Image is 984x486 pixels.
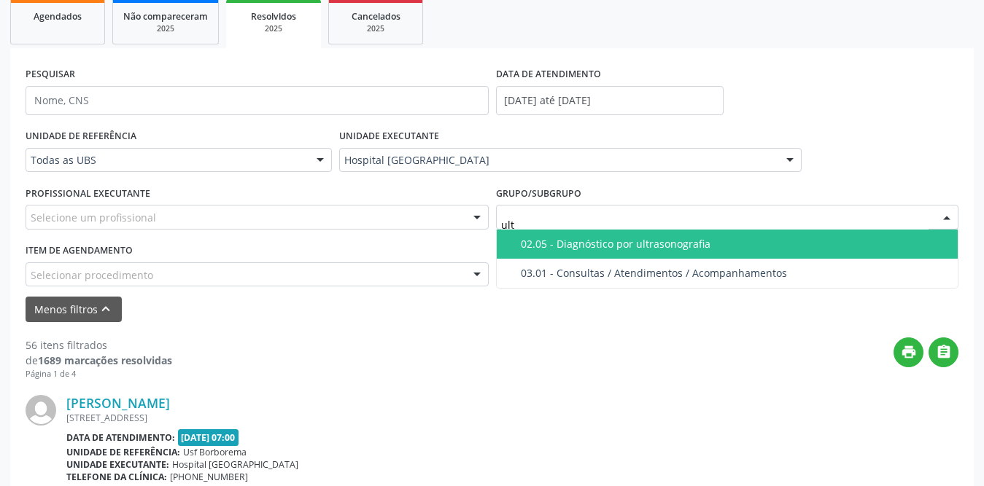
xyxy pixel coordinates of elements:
[26,182,150,205] label: PROFISSIONAL EXECUTANTE
[170,471,248,483] span: [PHONE_NUMBER]
[98,301,114,317] i: keyboard_arrow_up
[123,23,208,34] div: 2025
[66,431,175,444] b: Data de atendimento:
[344,153,772,168] span: Hospital [GEOGRAPHIC_DATA]
[496,63,601,86] label: DATA DE ATENDIMENTO
[178,429,239,446] span: [DATE] 07:00
[66,446,180,458] b: Unidade de referência:
[26,337,172,353] div: 56 itens filtrados
[352,10,400,23] span: Cancelados
[66,412,958,424] div: [STREET_ADDRESS]
[521,267,950,279] div: 03.01 - Consultas / Atendimentos / Acompanhamentos
[251,10,296,23] span: Resolvidos
[496,182,581,205] label: Grupo/Subgrupo
[38,353,172,367] strong: 1689 marcações resolvidas
[26,297,122,322] button: Menos filtroskeyboard_arrow_up
[183,446,247,458] span: Usf Borborema
[521,238,950,250] div: 02.05 - Diagnóstico por ultrasonografia
[26,353,172,368] div: de
[501,210,929,239] input: Selecione um grupo ou subgrupo
[31,153,302,168] span: Todas as UBS
[34,10,82,23] span: Agendados
[26,86,489,115] input: Nome, CNS
[66,395,170,411] a: [PERSON_NAME]
[31,267,153,283] span: Selecionar procedimento
[26,63,75,86] label: PESQUISAR
[123,10,208,23] span: Não compareceram
[339,125,439,148] label: UNIDADE EXECUTANTE
[172,458,298,471] span: Hospital [GEOGRAPHIC_DATA]
[26,125,136,148] label: UNIDADE DE REFERÊNCIA
[936,344,952,360] i: 
[901,344,917,360] i: print
[26,395,56,426] img: img
[66,458,169,471] b: Unidade executante:
[339,23,412,34] div: 2025
[31,210,156,225] span: Selecione um profissional
[66,471,167,483] b: Telefone da clínica:
[929,337,958,367] button: 
[26,240,133,262] label: Item de agendamento
[894,337,923,367] button: print
[26,368,172,380] div: Página 1 de 4
[236,23,311,34] div: 2025
[496,86,724,115] input: Selecione um intervalo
